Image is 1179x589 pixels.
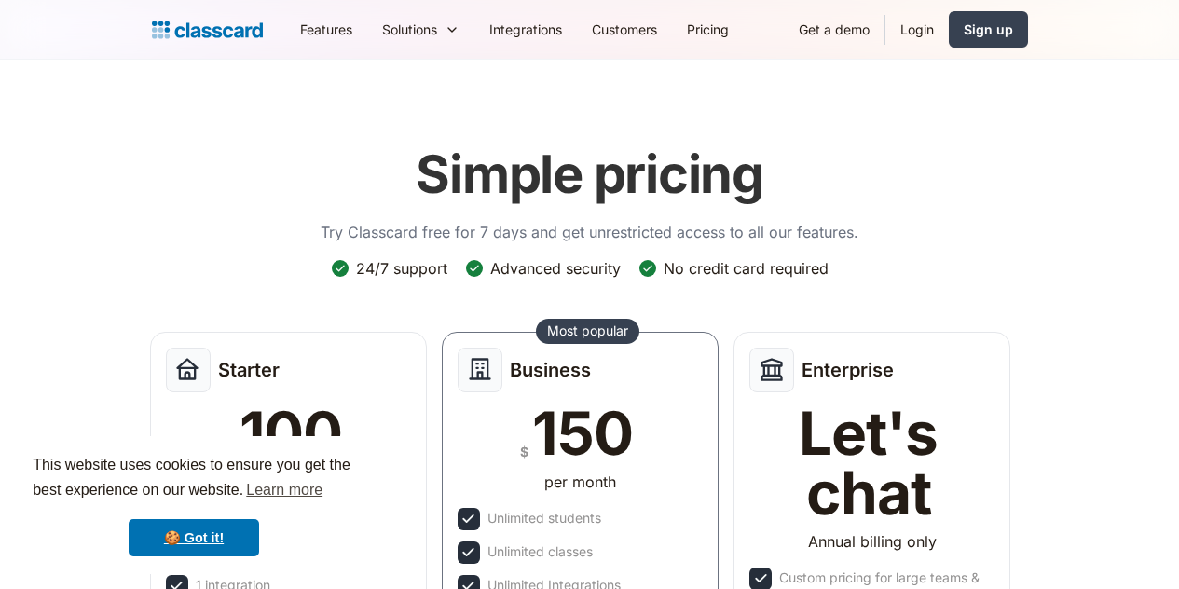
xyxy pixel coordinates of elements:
a: Integrations [474,8,577,50]
div: Advanced security [490,258,621,279]
div: Unlimited students [487,508,601,528]
div: 100 [240,404,342,463]
div: Solutions [367,8,474,50]
a: learn more about cookies [243,476,325,504]
h2: Enterprise [802,359,894,381]
a: Sign up [949,11,1028,48]
a: dismiss cookie message [129,519,259,556]
a: Logo [152,17,263,43]
span: This website uses cookies to ensure you get the best experience on our website. [33,454,355,504]
a: Get a demo [784,8,884,50]
div: Solutions [382,20,437,39]
div: per month [544,471,616,493]
div: Most popular [547,322,628,340]
a: Pricing [672,8,744,50]
h2: Starter [218,359,280,381]
div: No credit card required [664,258,829,279]
div: Annual billing only [808,530,937,553]
a: Login [885,8,949,50]
a: Customers [577,8,672,50]
a: Features [285,8,367,50]
p: Try Classcard free for 7 days and get unrestricted access to all our features. [321,221,858,243]
div: Let's chat [749,404,987,523]
div: cookieconsent [15,436,373,574]
div: Unlimited classes [487,541,593,562]
h1: Simple pricing [416,144,763,206]
div: Sign up [964,20,1013,39]
div: 24/7 support [356,258,447,279]
h2: Business [510,359,591,381]
div: $ [520,440,528,463]
div: 150 [532,404,632,463]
